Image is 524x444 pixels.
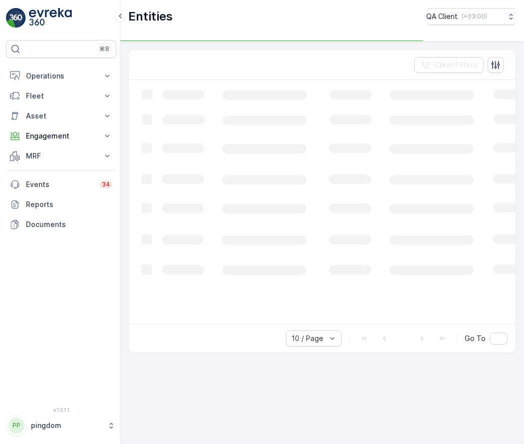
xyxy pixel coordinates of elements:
[26,219,112,229] p: Documents
[434,60,478,70] p: Clear Filters
[6,106,116,126] button: Asset
[426,11,458,21] p: QA Client
[99,45,109,53] p: ⌘B
[26,179,94,189] p: Events
[128,8,173,24] p: Entities
[426,8,516,25] button: QA Client(+03:00)
[6,415,116,436] button: PPpingdom
[26,71,96,81] p: Operations
[462,12,487,20] p: ( +03:00 )
[26,151,96,161] p: MRF
[6,194,116,214] a: Reports
[414,57,484,73] button: Clear Filters
[6,8,26,28] img: logo
[31,420,102,430] p: pingdom
[6,86,116,106] button: Fleet
[6,214,116,234] a: Documents
[8,417,24,433] div: PP
[102,180,110,188] p: 34
[6,126,116,146] button: Engagement
[6,66,116,86] button: Operations
[6,174,116,194] a: Events34
[26,131,96,141] p: Engagement
[465,333,486,343] span: Go To
[26,199,112,209] p: Reports
[6,146,116,166] button: MRF
[26,91,96,101] p: Fleet
[26,111,96,121] p: Asset
[6,407,116,413] span: v 1.51.1
[29,8,72,28] img: logo_light-DOdMpM7g.png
